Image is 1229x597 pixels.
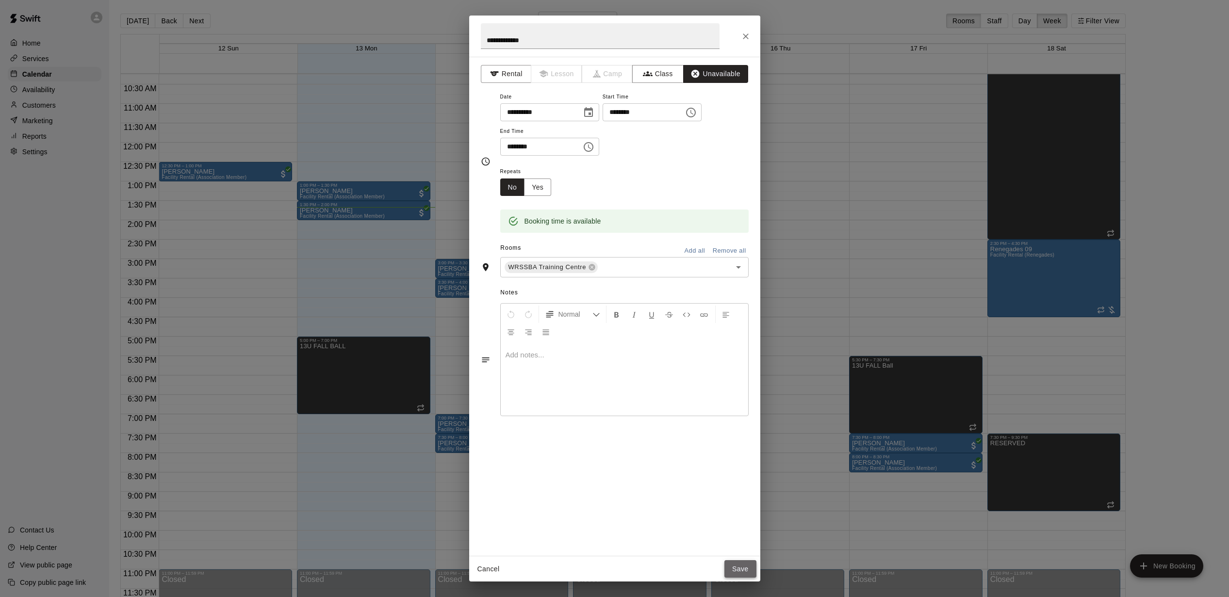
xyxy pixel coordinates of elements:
button: Format Bold [608,306,625,323]
button: Close [737,28,754,45]
button: Add all [679,243,710,258]
button: Yes [524,178,551,196]
svg: Notes [481,355,491,365]
button: Choose time, selected time is 6:30 PM [579,137,598,157]
div: WRSSBA Training Centre [505,261,598,273]
span: End Time [500,125,599,138]
span: Lessons must be created in the Services page first [531,65,582,83]
button: Class [632,65,683,83]
div: Booking time is available [524,212,601,230]
button: Insert Link [696,306,712,323]
button: Redo [520,306,537,323]
span: Camps can only be created in the Services page [582,65,633,83]
div: outlined button group [500,178,552,196]
button: Left Align [718,306,734,323]
button: Cancel [473,560,504,578]
span: WRSSBA Training Centre [505,262,590,272]
span: Normal [558,309,592,319]
button: Right Align [520,323,537,340]
svg: Timing [481,157,491,166]
button: Format Italics [626,306,642,323]
button: Save [724,560,756,578]
button: Format Strikethrough [661,306,677,323]
span: Start Time [603,91,702,104]
span: Notes [500,285,748,301]
button: Insert Code [678,306,695,323]
button: Justify Align [538,323,554,340]
button: Rental [481,65,532,83]
button: No [500,178,525,196]
button: Format Underline [643,306,660,323]
button: Open [732,260,745,274]
span: Date [500,91,599,104]
button: Choose date, selected date is Oct 16, 2025 [579,103,598,122]
button: Undo [503,306,519,323]
button: Remove all [710,243,749,258]
button: Choose time, selected time is 5:00 PM [681,103,701,122]
button: Unavailable [683,65,748,83]
span: Repeats [500,165,559,178]
span: Rooms [500,244,521,251]
button: Formatting Options [541,306,604,323]
button: Center Align [503,323,519,340]
svg: Rooms [481,262,491,272]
